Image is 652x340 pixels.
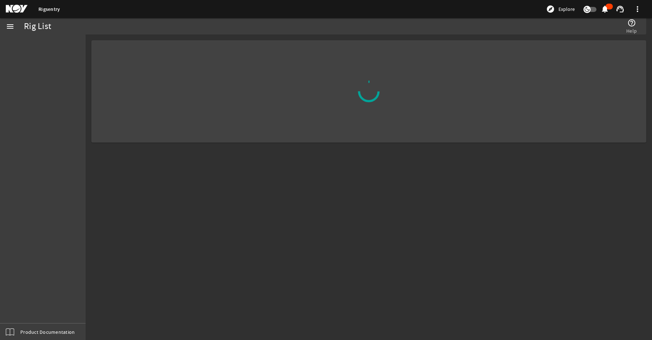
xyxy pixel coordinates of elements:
[6,22,15,31] mat-icon: menu
[38,6,60,13] a: Rigsentry
[24,23,51,30] div: Rig List
[626,27,637,34] span: Help
[546,5,555,13] mat-icon: explore
[616,5,624,13] mat-icon: support_agent
[558,5,575,13] span: Explore
[543,3,578,15] button: Explore
[627,19,636,27] mat-icon: help_outline
[629,0,646,18] button: more_vert
[20,328,75,336] span: Product Documentation
[601,5,609,13] mat-icon: notifications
